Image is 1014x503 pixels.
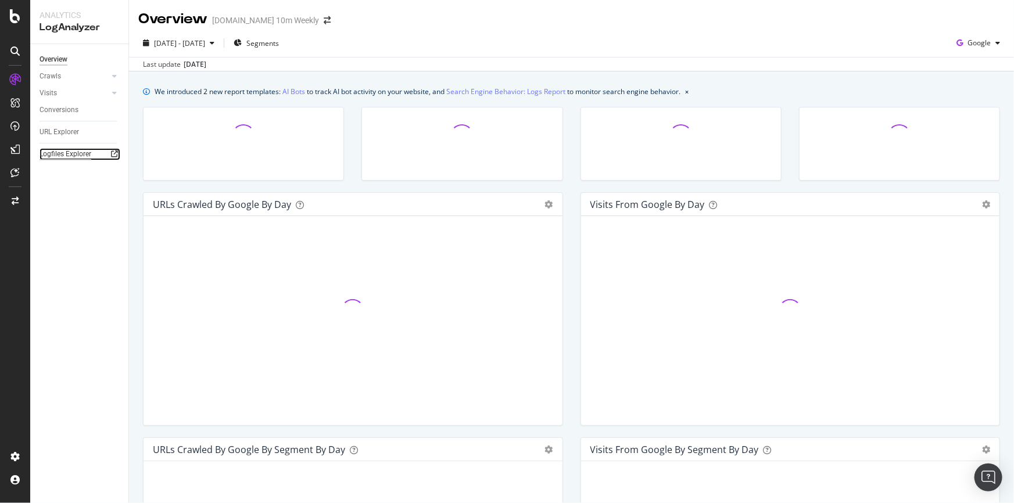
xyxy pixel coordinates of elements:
a: Crawls [40,70,109,82]
button: [DATE] - [DATE] [138,34,219,52]
a: Visits [40,87,109,99]
span: Google [968,38,991,48]
div: [DOMAIN_NAME] 10m Weekly [212,15,319,26]
div: gear [982,445,990,454]
div: [DATE] [184,59,206,70]
a: Conversions [40,104,120,116]
div: URLs Crawled by Google By Segment By Day [153,444,345,455]
div: Visits from Google by day [590,199,705,210]
a: AI Bots [282,85,305,98]
div: Visits [40,87,57,99]
div: arrow-right-arrow-left [324,16,331,24]
a: Overview [40,53,120,66]
div: LogAnalyzer [40,21,119,34]
a: URL Explorer [40,126,120,138]
div: Overview [138,9,207,29]
div: Logfiles Explorer [40,148,91,160]
div: Last update [143,59,206,70]
div: URLs Crawled by Google by day [153,199,291,210]
a: Search Engine Behavior: Logs Report [446,85,565,98]
button: Segments [229,34,284,52]
div: gear [545,200,553,209]
div: gear [545,445,553,454]
div: Open Intercom Messenger [974,464,1002,491]
div: Analytics [40,9,119,21]
div: Overview [40,53,67,66]
div: gear [982,200,990,209]
button: close banner [682,83,691,100]
div: info banner [143,85,1000,98]
div: Conversions [40,104,78,116]
span: Segments [246,38,279,48]
div: We introduced 2 new report templates: to track AI bot activity on your website, and to monitor se... [155,85,680,98]
span: [DATE] - [DATE] [154,38,205,48]
div: Crawls [40,70,61,82]
button: Google [952,34,1005,52]
div: Visits from Google By Segment By Day [590,444,759,455]
div: URL Explorer [40,126,79,138]
a: Logfiles Explorer [40,148,120,160]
